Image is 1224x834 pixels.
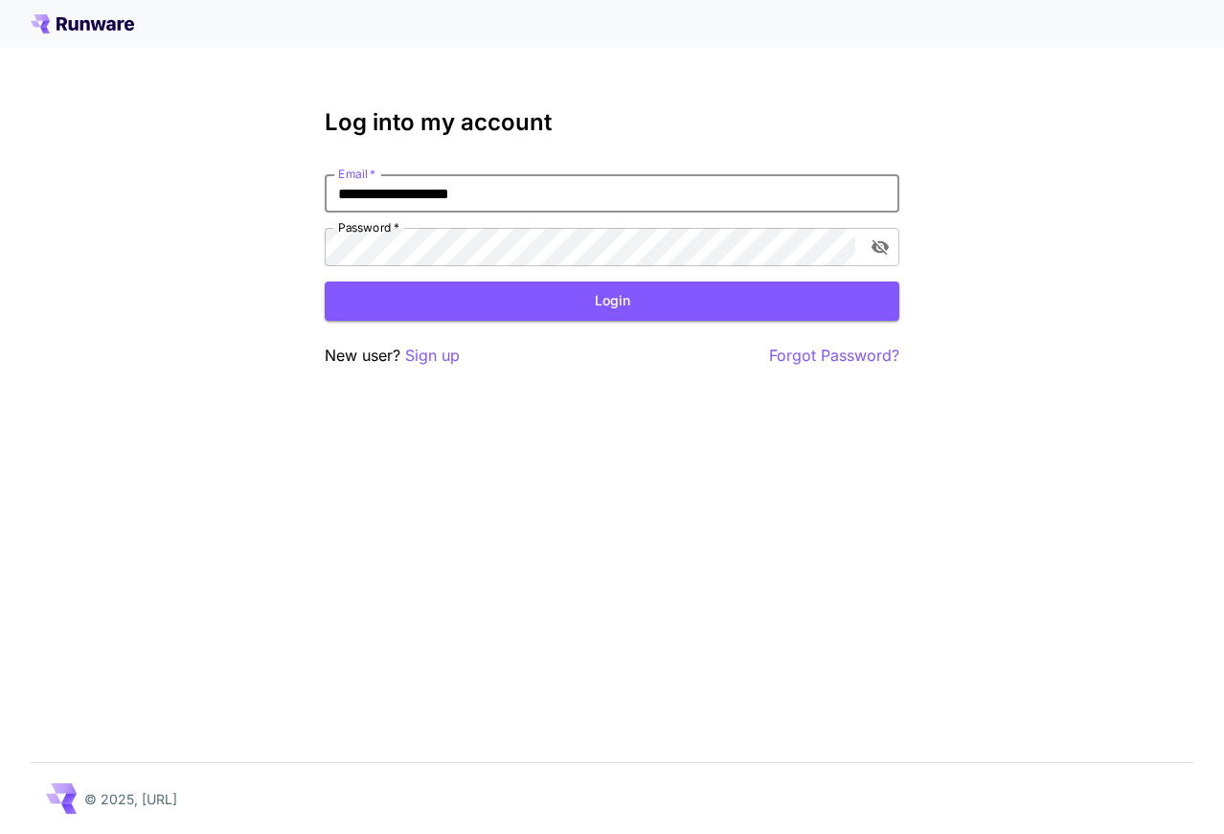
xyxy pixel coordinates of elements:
h3: Log into my account [325,109,899,136]
button: toggle password visibility [863,230,897,264]
button: Login [325,282,899,321]
p: New user? [325,344,460,368]
button: Forgot Password? [769,344,899,368]
p: © 2025, [URL] [84,789,177,809]
label: Email [338,166,375,182]
label: Password [338,219,399,236]
button: Sign up [405,344,460,368]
